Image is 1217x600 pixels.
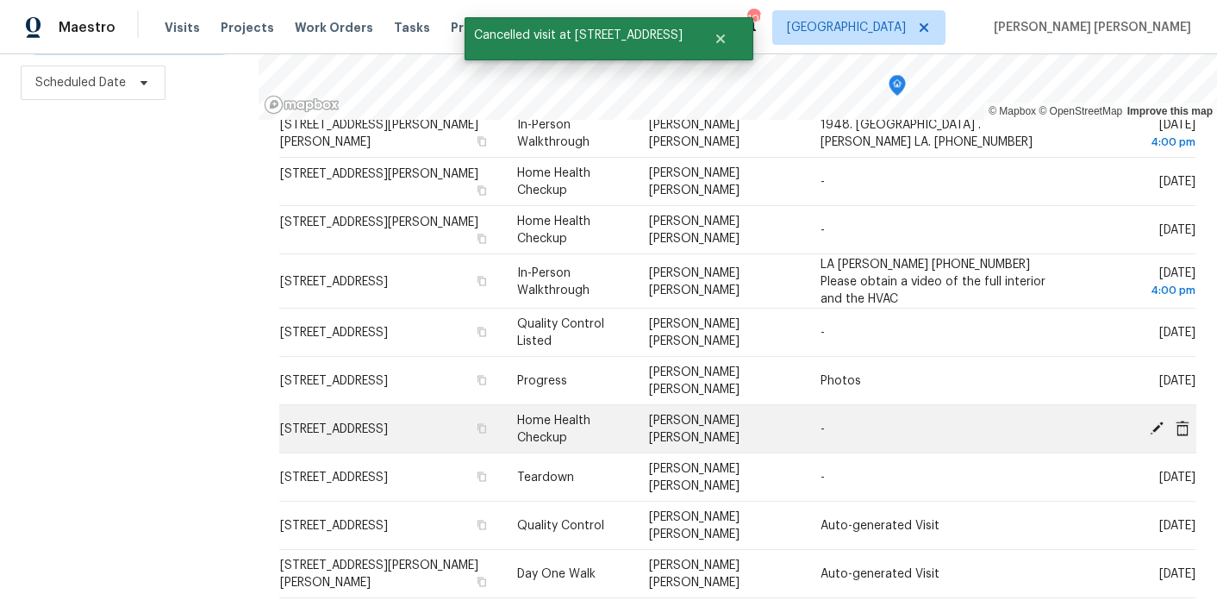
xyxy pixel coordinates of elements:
[1159,224,1195,236] span: [DATE]
[1159,327,1195,339] span: [DATE]
[264,95,340,115] a: Mapbox homepage
[280,375,388,387] span: [STREET_ADDRESS]
[517,375,567,387] span: Progress
[1095,281,1195,298] div: 4:00 pm
[821,568,939,580] span: Auto-generated Visit
[787,19,906,36] span: [GEOGRAPHIC_DATA]
[649,167,740,197] span: [PERSON_NAME] [PERSON_NAME]
[517,520,604,532] span: Quality Control
[280,472,388,484] span: [STREET_ADDRESS]
[821,176,825,188] span: -
[474,372,490,388] button: Copy Address
[517,472,574,484] span: Teardown
[821,472,825,484] span: -
[1159,176,1195,188] span: [DATE]
[1095,134,1195,151] div: 4:00 pm
[451,19,518,36] span: Properties
[821,327,825,339] span: -
[59,19,115,36] span: Maestro
[987,19,1191,36] span: [PERSON_NAME] [PERSON_NAME]
[221,19,274,36] span: Projects
[747,10,759,28] div: 105
[821,258,1045,304] span: LA [PERSON_NAME] [PHONE_NUMBER] Please obtain a video of the full interior and the HVAC
[649,318,740,347] span: [PERSON_NAME] [PERSON_NAME]
[649,463,740,492] span: [PERSON_NAME] [PERSON_NAME]
[280,423,388,435] span: [STREET_ADDRESS]
[517,119,590,148] span: In-Person Walkthrough
[295,19,373,36] span: Work Orders
[35,74,126,91] span: Scheduled Date
[989,105,1036,117] a: Mapbox
[889,75,906,102] div: Map marker
[517,167,590,197] span: Home Health Checkup
[465,17,692,53] span: Cancelled visit at [STREET_ADDRESS]
[1159,472,1195,484] span: [DATE]
[821,119,1033,148] span: 1948. [GEOGRAPHIC_DATA] . [PERSON_NAME] LA. [PHONE_NUMBER]
[692,22,749,56] button: Close
[474,231,490,247] button: Copy Address
[1170,420,1195,435] span: Cancel
[649,119,740,148] span: [PERSON_NAME] [PERSON_NAME]
[1159,568,1195,580] span: [DATE]
[517,568,596,580] span: Day One Walk
[280,520,388,532] span: [STREET_ADDRESS]
[474,272,490,288] button: Copy Address
[1095,266,1195,298] span: [DATE]
[517,266,590,296] span: In-Person Walkthrough
[165,19,200,36] span: Visits
[280,119,478,148] span: [STREET_ADDRESS][PERSON_NAME][PERSON_NAME]
[821,375,861,387] span: Photos
[649,266,740,296] span: [PERSON_NAME] [PERSON_NAME]
[280,327,388,339] span: [STREET_ADDRESS]
[1159,520,1195,532] span: [DATE]
[474,324,490,340] button: Copy Address
[280,559,478,589] span: [STREET_ADDRESS][PERSON_NAME][PERSON_NAME]
[474,574,490,590] button: Copy Address
[821,423,825,435] span: -
[1095,119,1195,151] span: [DATE]
[1039,105,1122,117] a: OpenStreetMap
[517,216,590,245] span: Home Health Checkup
[1127,105,1213,117] a: Improve this map
[280,216,478,228] span: [STREET_ADDRESS][PERSON_NAME]
[517,415,590,444] span: Home Health Checkup
[649,511,740,541] span: [PERSON_NAME] [PERSON_NAME]
[474,183,490,198] button: Copy Address
[649,366,740,396] span: [PERSON_NAME] [PERSON_NAME]
[280,275,388,287] span: [STREET_ADDRESS]
[821,224,825,236] span: -
[1159,375,1195,387] span: [DATE]
[474,421,490,436] button: Copy Address
[649,415,740,444] span: [PERSON_NAME] [PERSON_NAME]
[394,22,430,34] span: Tasks
[649,216,740,245] span: [PERSON_NAME] [PERSON_NAME]
[1144,420,1170,435] span: Edit
[474,469,490,484] button: Copy Address
[280,168,478,180] span: [STREET_ADDRESS][PERSON_NAME]
[474,134,490,149] button: Copy Address
[474,517,490,533] button: Copy Address
[649,559,740,589] span: [PERSON_NAME] [PERSON_NAME]
[821,520,939,532] span: Auto-generated Visit
[517,318,604,347] span: Quality Control Listed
